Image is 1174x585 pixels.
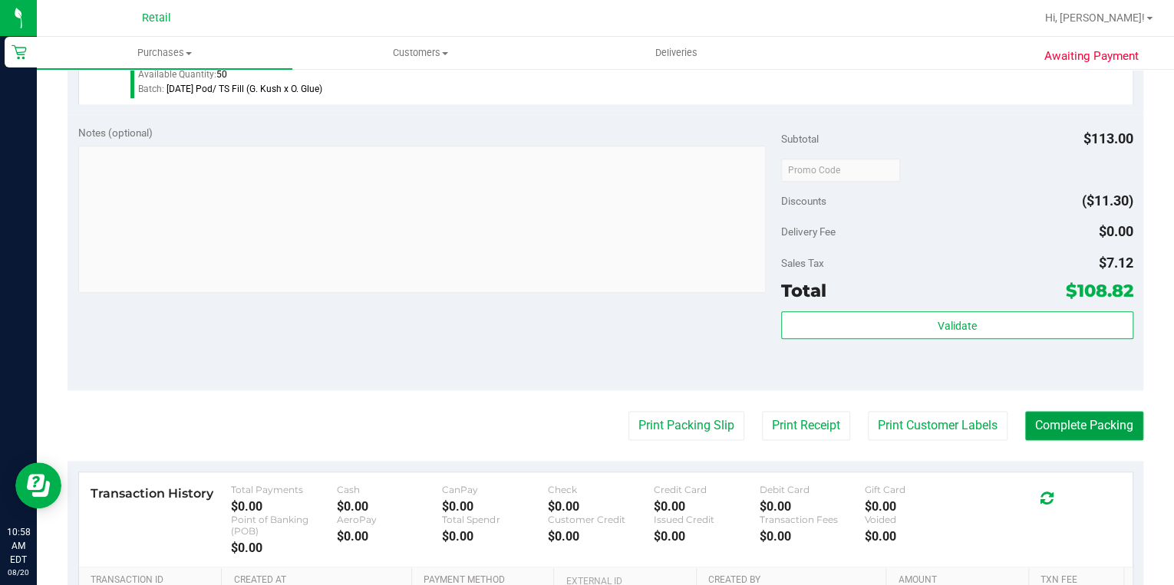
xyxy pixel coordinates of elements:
div: $0.00 [548,499,654,514]
div: $0.00 [337,529,443,544]
span: $113.00 [1083,130,1133,146]
span: Notes (optional) [78,127,153,139]
div: $0.00 [231,499,337,514]
div: CanPay [442,484,548,495]
span: ($11.30) [1082,192,1133,209]
div: Issued Credit [654,514,760,525]
span: [DATE] Pod/ TS Fill (G. Kush x O. Glue) [167,84,322,94]
button: Complete Packing [1025,411,1143,440]
div: Point of Banking (POB) [231,514,337,537]
span: Delivery Fee [781,225,836,238]
inline-svg: Retail [12,44,27,60]
div: Credit Card [654,484,760,495]
div: Cash [337,484,443,495]
div: $0.00 [759,529,865,544]
input: Promo Code [781,159,900,182]
button: Validate [781,311,1133,339]
a: Deliveries [549,37,804,69]
div: $0.00 [442,499,548,514]
span: Discounts [781,187,826,215]
div: Total Payments [231,484,337,495]
span: $108.82 [1066,280,1133,301]
button: Print Receipt [762,411,850,440]
div: Check [548,484,654,495]
span: Hi, [PERSON_NAME]! [1045,12,1145,24]
div: $0.00 [654,529,760,544]
a: Purchases [37,37,292,69]
div: AeroPay [337,514,443,525]
div: Available Quantity: [138,64,405,94]
span: Customers [293,46,547,60]
a: Customers [292,37,548,69]
p: 10:58 AM EDT [7,525,30,567]
span: Validate [938,320,977,332]
button: Print Packing Slip [628,411,744,440]
span: Retail [142,12,171,25]
span: $0.00 [1099,223,1133,239]
div: Total Spendr [442,514,548,525]
div: Gift Card [865,484,971,495]
div: Transaction Fees [759,514,865,525]
span: 50 [216,69,227,80]
span: Purchases [37,46,292,60]
div: $0.00 [442,529,548,544]
div: $0.00 [337,499,443,514]
div: $0.00 [654,499,760,514]
div: $0.00 [865,529,971,544]
span: Deliveries [635,46,718,60]
button: Print Customer Labels [868,411,1007,440]
div: Debit Card [759,484,865,495]
p: 08/20 [7,567,30,578]
div: $0.00 [231,541,337,555]
span: Total [781,280,826,301]
span: Batch: [138,84,164,94]
div: Voided [865,514,971,525]
div: $0.00 [865,499,971,514]
div: Customer Credit [548,514,654,525]
div: $0.00 [548,529,654,544]
span: Subtotal [781,133,819,145]
div: $0.00 [759,499,865,514]
span: Awaiting Payment [1044,48,1139,65]
iframe: Resource center [15,462,61,508]
span: $7.12 [1099,255,1133,271]
span: Sales Tax [781,257,824,269]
